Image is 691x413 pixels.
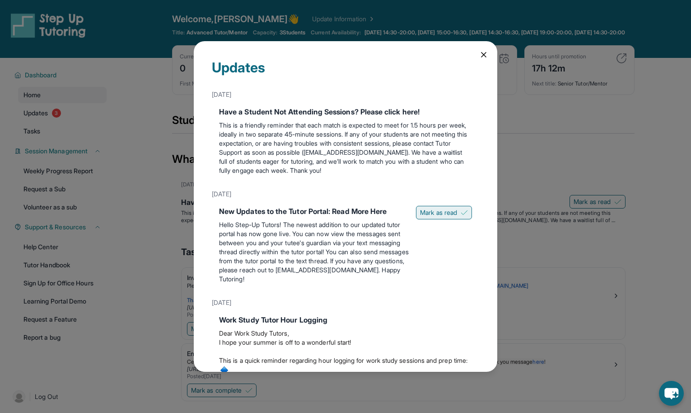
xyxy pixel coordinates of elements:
[416,206,472,219] button: Mark as read
[219,106,472,117] div: Have a Student Not Attending Sessions? Please click here!
[219,206,409,217] div: New Updates to the Tutor Portal: Read More Here
[212,59,479,86] div: Updates
[212,186,479,202] div: [DATE]
[219,356,467,364] span: This is a quick reminder regarding hour logging for work study sessions and prep time:
[219,338,351,346] span: I hope your summer is off to a wonderful start!
[219,314,472,325] div: Work Study Tutor Hour Logging
[219,365,229,375] img: :small_blue_diamond:
[659,381,684,406] button: chat-button
[219,220,409,284] p: Hello Step-Up Tutors! The newest addition to our updated tutor portal has now gone live. You can ...
[420,208,457,217] span: Mark as read
[219,121,472,175] p: This is a friendly reminder that each match is expected to meet for 1.5 hours per week, ideally i...
[219,329,289,337] span: Dear Work Study Tutors,
[212,86,479,103] div: [DATE]
[212,294,479,311] div: [DATE]
[461,209,468,216] img: Mark as read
